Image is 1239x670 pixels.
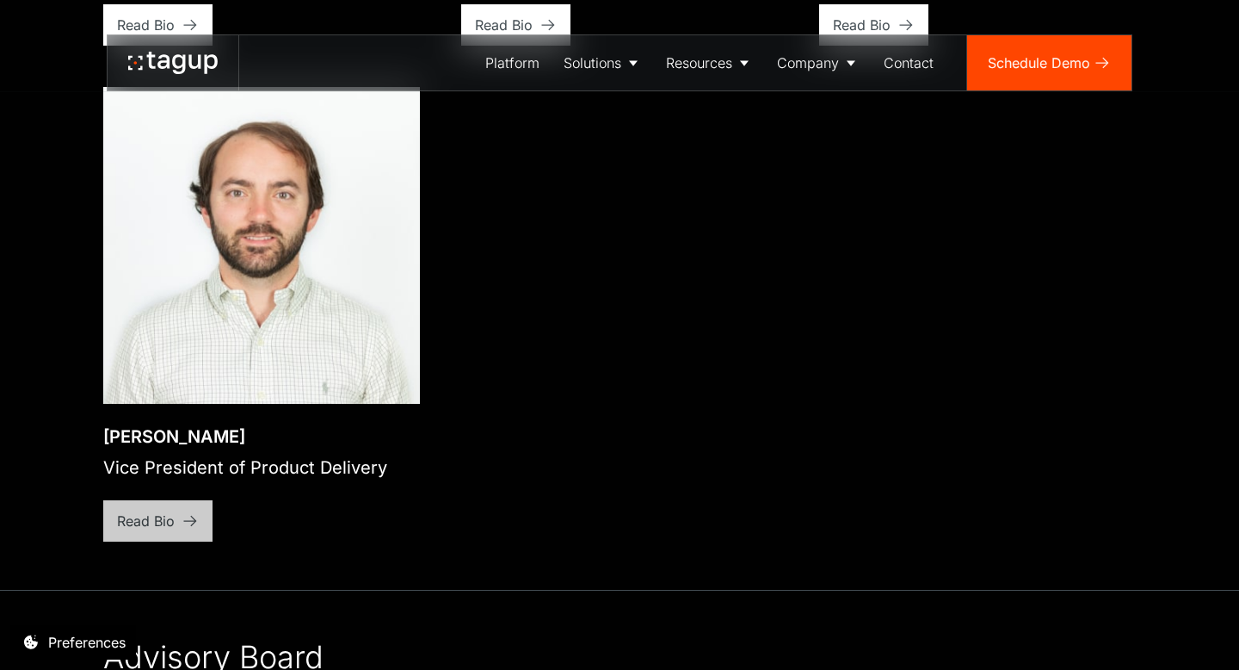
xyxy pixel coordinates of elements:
a: Read Bio [103,500,213,542]
div: Platform [485,53,539,73]
div: Company [777,53,839,73]
div: Preferences [48,632,126,653]
a: Platform [473,35,552,90]
div: Contact [884,53,934,73]
div: Open bio popup [102,403,103,404]
a: Resources [654,35,765,90]
a: Solutions [552,35,654,90]
div: Vice President of Product Delivery [103,456,387,480]
div: Schedule Demo [988,53,1090,73]
div: Read Bio [117,511,175,531]
div: [PERSON_NAME] [103,425,387,449]
div: Resources [666,53,732,73]
a: Schedule Demo [967,35,1131,90]
a: Contact [872,35,946,90]
img: Rory Polera [103,87,420,404]
a: Company [765,35,872,90]
div: Solutions [564,53,621,73]
a: Open bio popup [103,87,420,404]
